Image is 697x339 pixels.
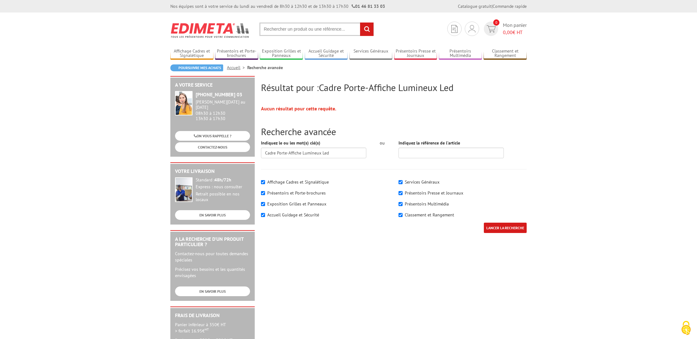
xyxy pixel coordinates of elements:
[503,29,527,36] span: € HT
[458,3,527,9] div: |
[175,321,250,334] p: Panier inférieur à 350€ HT
[175,250,250,263] p: Contactez-nous pour toutes demandes spéciales
[678,320,694,336] img: Cookies (fenêtre modale)
[214,177,231,183] strong: 48h/72h
[267,190,326,196] label: Présentoirs et Porte-brochures
[675,318,697,339] button: Cookies (fenêtre modale)
[451,25,458,33] img: devis rapide
[305,48,348,59] a: Accueil Guidage et Sécurité
[260,48,303,59] a: Exposition Grilles et Panneaux
[196,191,250,203] div: Retrait possible en nos locaux
[259,23,374,36] input: Rechercher un produit ou une référence...
[196,99,250,110] div: [PERSON_NAME][DATE] au [DATE]
[399,213,403,217] input: Classement et Rangement
[175,131,250,141] a: ON VOUS RAPPELLE ?
[487,25,496,33] img: devis rapide
[261,191,265,195] input: Présentoirs et Porte-brochures
[376,140,389,146] div: ou
[261,213,265,217] input: Accueil Guidage et Sécurité
[261,202,265,206] input: Exposition Grilles et Panneaux
[175,286,250,296] a: EN SAVOIR PLUS
[484,223,527,233] input: LANCER LA RECHERCHE
[360,23,374,36] input: rechercher
[267,201,326,207] label: Exposition Grilles et Panneaux
[405,212,454,218] label: Classement et Rangement
[458,3,492,9] a: Catalogue gratuit
[503,29,513,35] span: 0,00
[349,48,393,59] a: Services Généraux
[196,177,250,183] div: Standard :
[484,48,527,59] a: Classement et Rangement
[215,48,258,59] a: Présentoirs et Porte-brochures
[175,328,209,334] span: > forfait 16.95€
[482,22,527,36] a: devis rapide 0 Mon panier 0,00€ HT
[170,19,250,42] img: Edimeta
[175,266,250,279] p: Précisez vos besoins et les quantités envisagées
[196,184,250,190] div: Express : nous consulter
[399,191,403,195] input: Présentoirs Presse et Journaux
[394,48,437,59] a: Présentoirs Presse et Journaux
[170,48,213,59] a: Affichage Cadres et Signalétique
[267,212,319,218] label: Accueil Guidage et Sécurité
[247,64,283,71] li: Recherche avancée
[261,140,320,146] label: Indiquez le ou les mot(s) clé(s)
[175,236,250,247] h2: A la recherche d'un produit particulier ?
[399,202,403,206] input: Présentoirs Multimédia
[170,64,223,71] a: Poursuivre mes achats
[261,82,527,93] h2: Résultat pour :
[175,169,250,174] h2: Votre livraison
[261,105,336,112] strong: Aucun résultat pour cette requête.
[503,22,527,36] span: Mon panier
[175,177,193,202] img: widget-livraison.jpg
[227,65,247,70] a: Accueil
[319,81,454,94] span: Cadre Porte-Affiche Lumineux Led
[439,48,482,59] a: Présentoirs Multimédia
[405,201,449,207] label: Présentoirs Multimédia
[175,82,250,88] h2: A votre service
[352,3,385,9] strong: 01 46 81 33 03
[196,99,250,121] div: 08h30 à 12h30 13h30 à 17h30
[493,19,499,26] span: 0
[170,3,385,9] div: Nos équipes sont à votre service du lundi au vendredi de 8h30 à 12h30 et de 13h30 à 17h30
[175,313,250,318] h2: Frais de Livraison
[399,180,403,184] input: Services Généraux
[267,179,329,185] label: Affichage Cadres et Signalétique
[399,140,460,146] label: Indiquez la référence de l'article
[493,3,527,9] a: Commande rapide
[196,91,242,98] strong: [PHONE_NUMBER] 03
[205,327,209,331] sup: HT
[469,25,475,33] img: devis rapide
[175,142,250,152] a: CONTACTEZ-NOUS
[405,179,439,185] label: Services Généraux
[261,180,265,184] input: Affichage Cadres et Signalétique
[175,210,250,220] a: EN SAVOIR PLUS
[175,91,193,115] img: widget-service.jpg
[405,190,463,196] label: Présentoirs Presse et Journaux
[261,126,527,137] h2: Recherche avancée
